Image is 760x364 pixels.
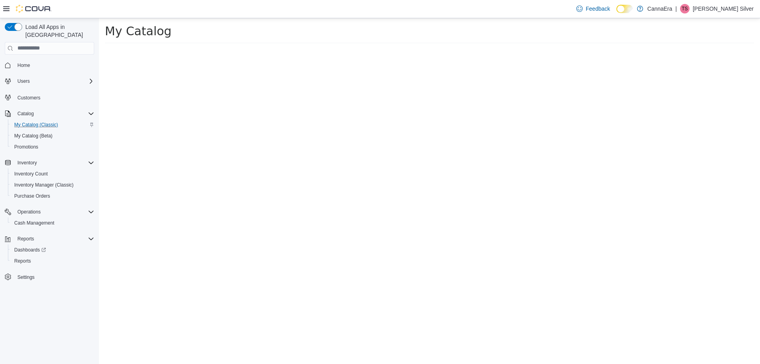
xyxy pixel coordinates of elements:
p: CannaEra [647,4,672,13]
button: Inventory [2,157,97,168]
button: Settings [2,271,97,283]
a: Promotions [11,142,42,152]
span: My Catalog [6,6,72,20]
span: Customers [17,95,40,101]
span: Cash Management [11,218,94,228]
span: My Catalog (Classic) [14,122,58,128]
span: My Catalog (Beta) [14,133,53,139]
span: Users [17,78,30,84]
span: Dashboards [11,245,94,255]
button: Reports [14,234,37,244]
p: | [675,4,677,13]
span: My Catalog (Classic) [11,120,94,130]
button: Promotions [8,141,97,152]
button: My Catalog (Classic) [8,119,97,130]
button: Inventory Count [8,168,97,179]
span: Catalog [14,109,94,118]
span: Reports [11,256,94,266]
span: Feedback [586,5,610,13]
span: Home [14,60,94,70]
span: Reports [14,258,31,264]
span: Load All Apps in [GEOGRAPHIC_DATA] [22,23,94,39]
span: Settings [14,272,94,282]
nav: Complex example [5,56,94,303]
button: Reports [8,255,97,267]
span: Customers [14,92,94,102]
span: Promotions [14,144,38,150]
a: Dashboards [11,245,49,255]
p: [PERSON_NAME] Silver [693,4,754,13]
a: Cash Management [11,218,57,228]
span: Inventory Manager (Classic) [11,180,94,190]
a: Inventory Count [11,169,51,179]
span: Inventory Count [14,171,48,177]
button: Users [2,76,97,87]
span: Catalog [17,111,34,117]
span: Operations [17,209,41,215]
span: Operations [14,207,94,217]
a: Purchase Orders [11,191,53,201]
button: My Catalog (Beta) [8,130,97,141]
span: Inventory Manager (Classic) [14,182,74,188]
img: Cova [16,5,51,13]
span: Reports [17,236,34,242]
a: Feedback [573,1,613,17]
span: Promotions [11,142,94,152]
span: TS [682,4,688,13]
button: Cash Management [8,217,97,229]
a: Dashboards [8,244,97,255]
span: Reports [14,234,94,244]
div: Tammi Silver [680,4,690,13]
button: Users [14,76,33,86]
a: Customers [14,93,44,103]
button: Catalog [14,109,37,118]
span: Inventory Count [11,169,94,179]
button: Operations [2,206,97,217]
span: Purchase Orders [14,193,50,199]
button: Inventory [14,158,40,168]
span: Cash Management [14,220,54,226]
span: Users [14,76,94,86]
span: Purchase Orders [11,191,94,201]
span: Inventory [14,158,94,168]
input: Dark Mode [616,5,633,13]
button: Inventory Manager (Classic) [8,179,97,191]
span: Dashboards [14,247,46,253]
button: Purchase Orders [8,191,97,202]
span: Settings [17,274,34,280]
button: Reports [2,233,97,244]
a: My Catalog (Classic) [11,120,61,130]
button: Catalog [2,108,97,119]
a: My Catalog (Beta) [11,131,56,141]
span: Inventory [17,160,37,166]
button: Operations [14,207,44,217]
span: Home [17,62,30,69]
a: Home [14,61,33,70]
a: Reports [11,256,34,266]
a: Settings [14,273,38,282]
a: Inventory Manager (Classic) [11,180,77,190]
button: Customers [2,91,97,103]
button: Home [2,59,97,71]
span: My Catalog (Beta) [11,131,94,141]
